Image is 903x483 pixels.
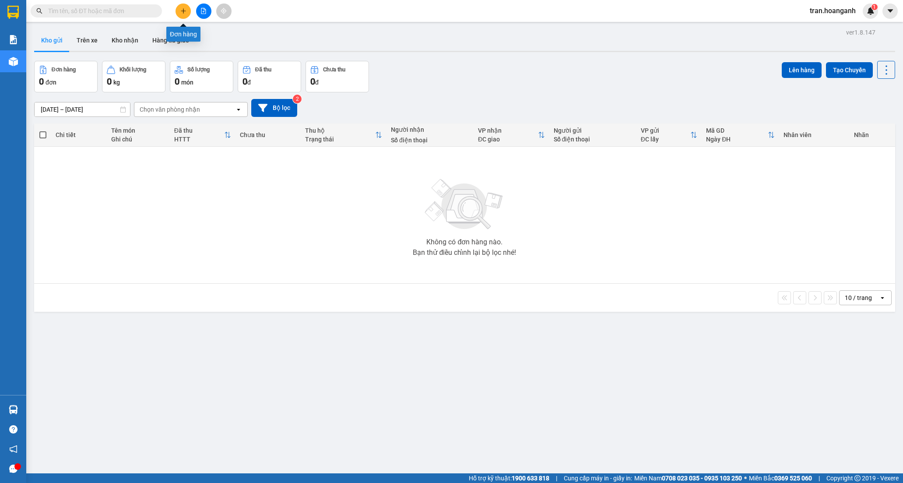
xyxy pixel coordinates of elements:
div: VP gửi [641,127,691,134]
svg: open [879,294,886,301]
button: Kho nhận [105,30,145,51]
img: icon-new-feature [867,7,875,15]
div: Thu hộ [305,127,375,134]
div: Chưa thu [323,67,345,73]
div: Số điện thoại [391,137,469,144]
th: Toggle SortBy [474,123,549,147]
img: warehouse-icon [9,57,18,66]
th: Toggle SortBy [702,123,779,147]
button: Chưa thu0đ [306,61,369,92]
img: warehouse-icon [9,405,18,414]
span: message [9,465,18,473]
div: Nhân viên [784,131,845,138]
span: 0 [175,76,179,87]
strong: 0708 023 035 - 0935 103 250 [662,475,742,482]
div: Số lượng [187,67,210,73]
span: copyright [854,475,861,481]
div: Chưa thu [240,131,297,138]
button: plus [176,4,191,19]
button: Hàng đã giao [145,30,196,51]
div: Khối lượng [119,67,146,73]
span: caret-down [886,7,894,15]
div: ĐC giao [478,136,538,143]
div: ĐC lấy [641,136,691,143]
th: Toggle SortBy [170,123,235,147]
span: | [556,473,557,483]
img: solution-icon [9,35,18,44]
div: Đã thu [255,67,271,73]
span: Hỗ trợ kỹ thuật: [469,473,549,483]
div: Chi tiết [56,131,102,138]
span: 0 [107,76,112,87]
input: Tìm tên, số ĐT hoặc mã đơn [48,6,151,16]
button: Số lượng0món [170,61,233,92]
div: Trạng thái [305,136,375,143]
button: Tạo Chuyến [826,62,873,78]
span: 0 [39,76,44,87]
svg: open [235,106,242,113]
span: plus [180,8,186,14]
div: Số điện thoại [554,136,632,143]
sup: 1 [871,4,878,10]
th: Toggle SortBy [301,123,386,147]
div: 10 / trang [845,293,872,302]
button: Lên hàng [782,62,822,78]
button: aim [216,4,232,19]
span: tran.hoanganh [803,5,863,16]
span: Miền Bắc [749,473,812,483]
div: Mã GD [706,127,768,134]
div: Ngày ĐH [706,136,768,143]
span: search [36,8,42,14]
span: ⚪️ [744,476,747,480]
div: Nhãn [854,131,891,138]
div: Đơn hàng [52,67,76,73]
span: Miền Nam [634,473,742,483]
span: món [181,79,193,86]
button: Kho gửi [34,30,70,51]
span: 1 [873,4,876,10]
button: Bộ lọc [251,99,297,117]
span: đ [315,79,319,86]
button: file-add [196,4,211,19]
span: Cung cấp máy in - giấy in: [564,473,632,483]
input: Select a date range. [35,102,130,116]
span: file-add [200,8,207,14]
div: Đã thu [174,127,224,134]
div: ver 1.8.147 [846,28,875,37]
div: Đơn hàng [166,27,200,42]
span: aim [221,8,227,14]
strong: 0369 525 060 [774,475,812,482]
div: VP nhận [478,127,538,134]
img: logo-vxr [7,6,19,19]
div: Người nhận [391,126,469,133]
span: 0 [310,76,315,87]
sup: 2 [293,95,302,103]
span: question-circle [9,425,18,434]
span: đơn [46,79,56,86]
div: Ghi chú [111,136,165,143]
div: Tên món [111,127,165,134]
div: Người gửi [554,127,632,134]
button: Trên xe [70,30,105,51]
img: svg+xml;base64,PHN2ZyBjbGFzcz0ibGlzdC1wbHVnX19zdmciIHhtbG5zPSJodHRwOi8vd3d3LnczLm9yZy8yMDAwL3N2Zy... [421,174,508,235]
span: notification [9,445,18,453]
div: Không có đơn hàng nào. [426,239,502,246]
div: HTTT [174,136,224,143]
button: Khối lượng0kg [102,61,165,92]
span: 0 [242,76,247,87]
span: kg [113,79,120,86]
span: đ [247,79,251,86]
th: Toggle SortBy [636,123,702,147]
button: Đã thu0đ [238,61,301,92]
div: Bạn thử điều chỉnh lại bộ lọc nhé! [413,249,516,256]
span: | [819,473,820,483]
button: Đơn hàng0đơn [34,61,98,92]
strong: 1900 633 818 [512,475,549,482]
div: Chọn văn phòng nhận [140,105,200,114]
button: caret-down [882,4,898,19]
